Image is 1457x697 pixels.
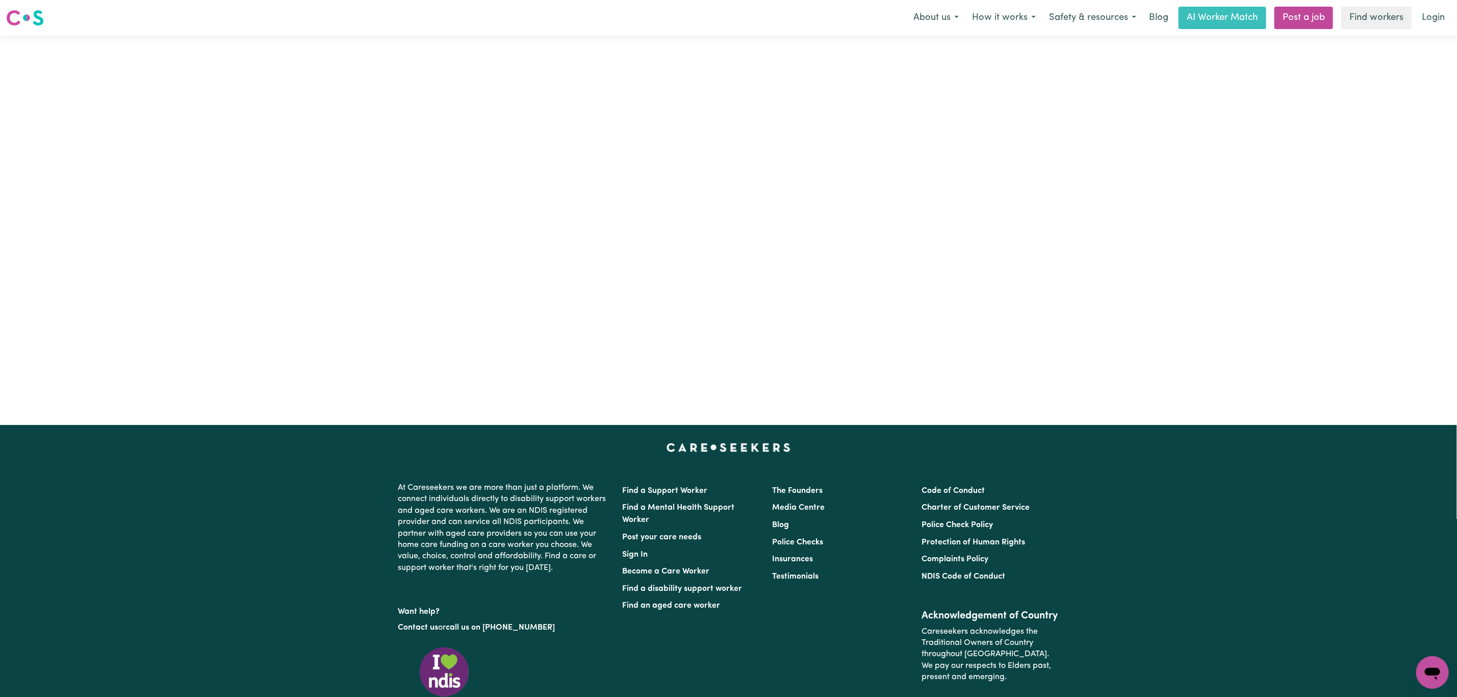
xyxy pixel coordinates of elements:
a: Code of Conduct [922,487,985,495]
a: Careseekers home page [667,443,790,452]
p: At Careseekers we are more than just a platform. We connect individuals directly to disability su... [398,478,610,578]
a: Blog [772,521,789,529]
a: Complaints Policy [922,555,988,563]
a: Find a disability support worker [623,585,743,593]
a: AI Worker Match [1179,7,1266,29]
a: Become a Care Worker [623,567,710,576]
a: NDIS Code of Conduct [922,572,1005,581]
a: Protection of Human Rights [922,538,1025,546]
a: Contact us [398,624,439,632]
p: Careseekers acknowledges the Traditional Owners of Country throughout [GEOGRAPHIC_DATA]. We pay o... [922,622,1059,687]
iframe: Button to launch messaging window, conversation in progress [1416,656,1449,689]
a: Sign In [623,551,648,559]
a: Media Centre [772,504,825,512]
a: The Founders [772,487,823,495]
button: Safety & resources [1042,7,1143,29]
h2: Acknowledgement of Country [922,610,1059,622]
a: Find a Mental Health Support Worker [623,504,735,524]
a: Police Checks [772,538,823,546]
a: Charter of Customer Service [922,504,1030,512]
a: Find a Support Worker [623,487,708,495]
button: How it works [965,7,1042,29]
img: Careseekers logo [6,9,44,27]
a: Blog [1143,7,1174,29]
a: Post your care needs [623,533,702,541]
p: or [398,618,610,637]
button: About us [907,7,965,29]
a: Find an aged care worker [623,602,721,610]
a: Post a job [1274,7,1333,29]
a: Police Check Policy [922,521,993,529]
a: Login [1416,7,1451,29]
a: Testimonials [772,572,819,581]
a: Find workers [1341,7,1412,29]
a: Careseekers logo [6,6,44,30]
p: Want help? [398,602,610,617]
a: Insurances [772,555,813,563]
a: call us on [PHONE_NUMBER] [446,624,555,632]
